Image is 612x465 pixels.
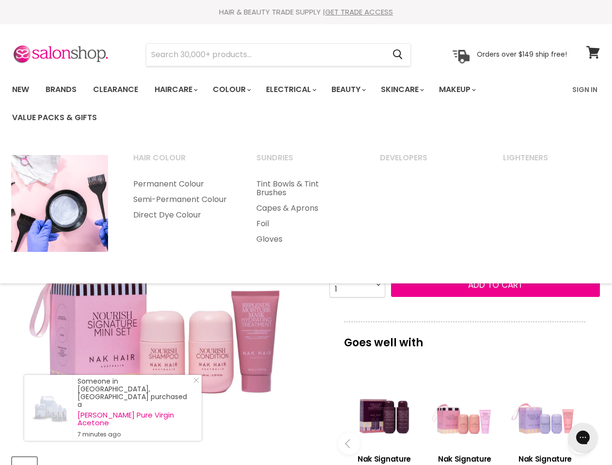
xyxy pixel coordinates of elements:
[86,79,145,100] a: Clearance
[385,44,410,66] button: Search
[324,79,372,100] a: Beauty
[368,150,489,174] a: Developers
[121,207,242,223] a: Direct Dye Colour
[38,79,84,100] a: Brands
[566,79,603,100] a: Sign In
[5,76,566,132] ul: Main menu
[147,79,204,100] a: Haircare
[146,43,411,66] form: Product
[325,7,393,17] a: GET TRADE ACCESS
[374,79,430,100] a: Skincare
[193,377,199,383] svg: Close Icon
[78,431,192,438] small: 7 minutes ago
[121,176,242,192] a: Permanent Colour
[121,192,242,207] a: Semi-Permanent Colour
[244,150,365,174] a: Sundries
[244,176,365,201] a: Tint Bowls & Tint Brushes
[78,377,192,438] div: Someone in [GEOGRAPHIC_DATA], [GEOGRAPHIC_DATA] purchased a
[432,79,482,100] a: Makeup
[259,79,322,100] a: Electrical
[5,79,36,100] a: New
[121,176,242,223] ul: Main menu
[205,79,257,100] a: Colour
[121,150,242,174] a: Hair Colour
[189,377,199,387] a: Close Notification
[477,50,567,59] p: Orders over $149 ship free!
[244,232,365,247] a: Gloves
[244,216,365,232] a: Foil
[564,419,602,455] iframe: Gorgias live chat messenger
[146,44,385,66] input: Search
[244,201,365,216] a: Capes & Aprons
[244,176,365,247] ul: Main menu
[78,411,192,427] a: [PERSON_NAME] Pure Virgin Acetone
[5,108,104,128] a: Value Packs & Gifts
[24,375,73,441] a: Visit product page
[491,150,612,174] a: Lighteners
